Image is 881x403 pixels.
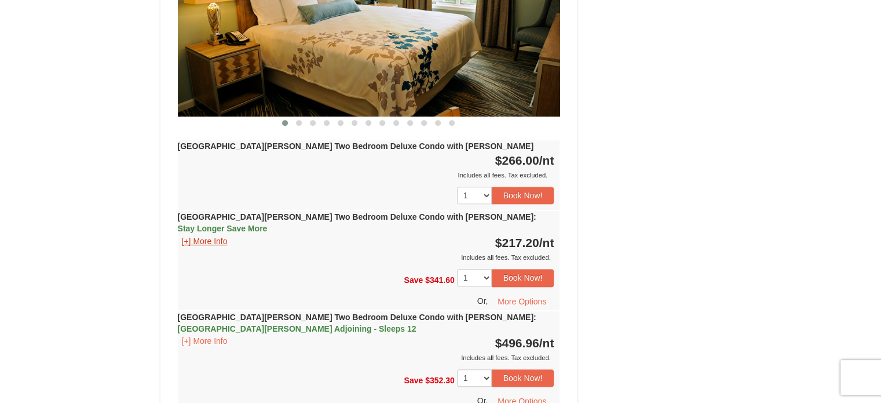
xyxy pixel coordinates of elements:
[495,336,539,350] span: $496.96
[495,236,539,249] span: $217.20
[178,313,536,333] strong: [GEOGRAPHIC_DATA][PERSON_NAME] Two Bedroom Deluxe Condo with [PERSON_NAME]
[533,313,536,322] span: :
[539,336,554,350] span: /nt
[178,169,554,181] div: Includes all fees. Tax excluded.
[178,252,554,263] div: Includes all fees. Tax excluded.
[178,352,554,364] div: Includes all fees. Tax excluded.
[533,212,536,222] span: :
[425,375,455,384] span: $352.30
[178,212,536,233] strong: [GEOGRAPHIC_DATA][PERSON_NAME] Two Bedroom Deluxe Condo with [PERSON_NAME]
[492,187,554,204] button: Book Now!
[495,154,554,167] strong: $266.00
[178,235,232,248] button: [+] More Info
[492,269,554,286] button: Book Now!
[539,236,554,249] span: /nt
[490,293,554,310] button: More Options
[178,324,416,333] span: [GEOGRAPHIC_DATA][PERSON_NAME] Adjoining - Sleeps 12
[492,369,554,387] button: Book Now!
[477,296,488,305] span: Or,
[178,141,533,151] strong: [GEOGRAPHIC_DATA][PERSON_NAME] Two Bedroom Deluxe Condo with [PERSON_NAME]
[178,224,268,233] span: Stay Longer Save More
[404,375,423,384] span: Save
[404,275,423,285] span: Save
[539,154,554,167] span: /nt
[178,335,232,347] button: [+] More Info
[425,275,455,285] span: $341.60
